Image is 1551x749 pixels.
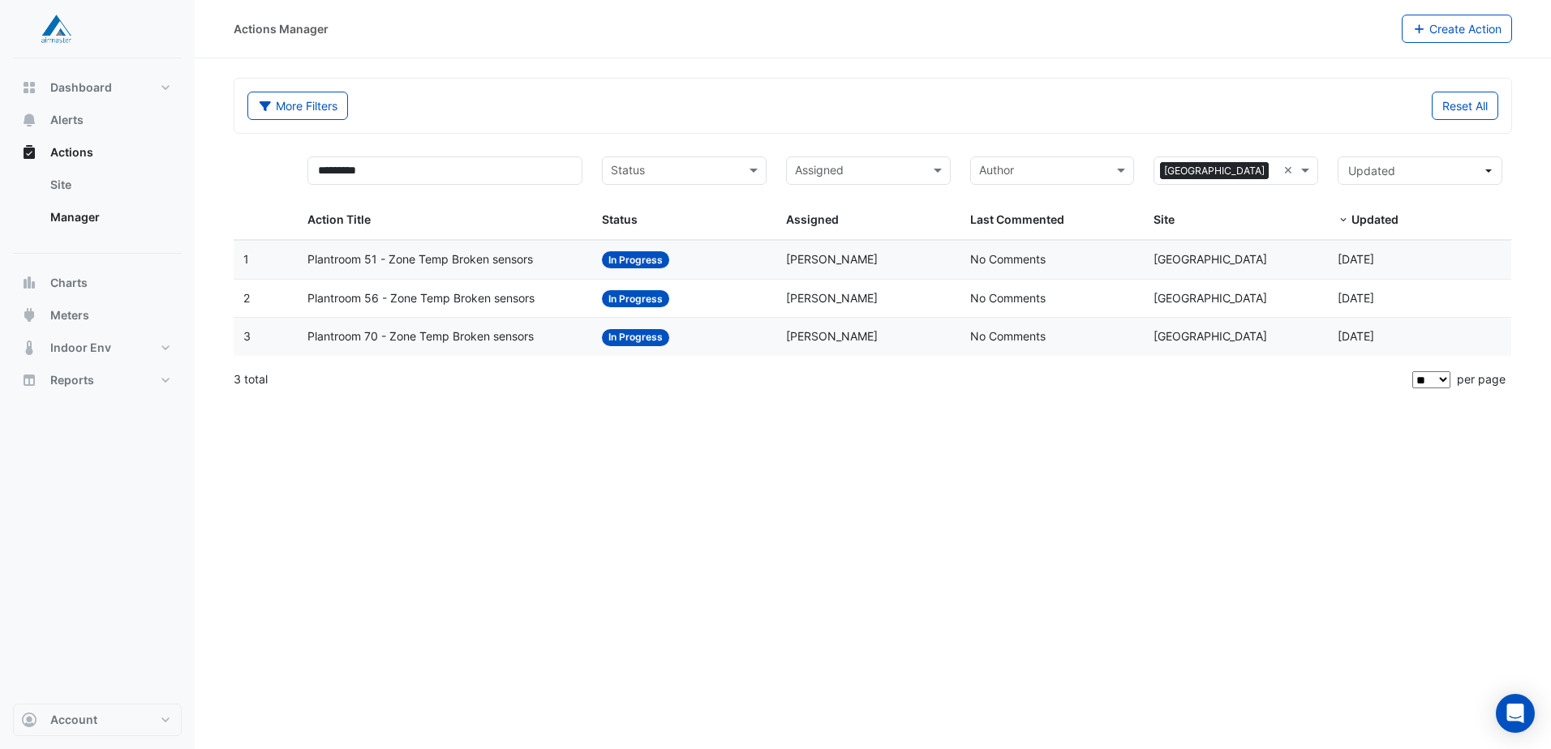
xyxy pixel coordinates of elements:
[13,299,182,332] button: Meters
[243,291,250,305] span: 2
[50,112,84,128] span: Alerts
[307,289,535,308] span: Plantroom 56 - Zone Temp Broken sensors
[247,92,348,120] button: More Filters
[13,704,182,736] button: Account
[1154,291,1267,305] span: [GEOGRAPHIC_DATA]
[970,329,1046,343] span: No Comments
[602,212,638,226] span: Status
[21,372,37,388] app-icon: Reports
[13,136,182,169] button: Actions
[1402,15,1513,43] button: Create Action
[1432,92,1498,120] button: Reset All
[50,712,97,728] span: Account
[243,252,249,266] span: 1
[50,340,111,356] span: Indoor Env
[234,359,1409,400] div: 3 total
[234,20,329,37] div: Actions Manager
[1457,372,1506,386] span: per page
[21,144,37,160] app-icon: Actions
[21,307,37,323] app-icon: Meters
[307,212,371,226] span: Action Title
[13,364,182,396] button: Reports
[970,212,1064,226] span: Last Commented
[1338,329,1374,343] span: 2025-07-31T15:09:58.789
[307,327,534,346] span: Plantroom 70 - Zone Temp Broken sensors
[13,332,182,364] button: Indoor Env
[50,307,89,323] span: Meters
[13,169,182,240] div: Actions
[243,329,251,343] span: 3
[1283,161,1297,180] span: Clear
[13,267,182,299] button: Charts
[970,252,1046,266] span: No Comments
[37,169,182,201] a: Site
[37,201,182,233] a: Manager
[1496,694,1535,733] div: Open Intercom Messenger
[786,252,878,266] span: [PERSON_NAME]
[1338,291,1374,305] span: 2025-07-31T15:15:07.921
[602,251,669,268] span: In Progress
[50,275,88,291] span: Charts
[786,291,878,305] span: [PERSON_NAME]
[1154,252,1267,266] span: [GEOGRAPHIC_DATA]
[21,112,37,128] app-icon: Alerts
[1348,164,1395,178] span: Updated
[1154,329,1267,343] span: [GEOGRAPHIC_DATA]
[602,290,669,307] span: In Progress
[1154,212,1175,226] span: Site
[1338,252,1374,266] span: 2025-08-21T10:05:13.899
[13,104,182,136] button: Alerts
[786,212,839,226] span: Assigned
[13,71,182,104] button: Dashboard
[307,250,533,269] span: Plantroom 51 - Zone Temp Broken sensors
[50,144,93,160] span: Actions
[1351,212,1398,226] span: Updated
[1338,156,1502,185] button: Updated
[19,13,92,45] img: Company Logo
[21,275,37,291] app-icon: Charts
[786,329,878,343] span: [PERSON_NAME]
[21,79,37,96] app-icon: Dashboard
[602,329,669,346] span: In Progress
[1160,162,1269,180] span: [GEOGRAPHIC_DATA]
[21,340,37,356] app-icon: Indoor Env
[970,291,1046,305] span: No Comments
[50,79,112,96] span: Dashboard
[50,372,94,388] span: Reports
